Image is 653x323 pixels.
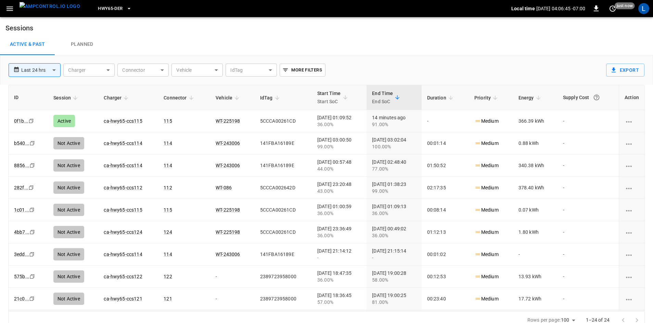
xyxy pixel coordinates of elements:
[317,247,361,261] div: [DATE] 21:14:12
[422,132,469,154] td: 00:01:14
[638,3,649,14] div: profile-icon
[625,229,639,235] div: charging session options
[474,94,500,102] span: Priority
[563,91,613,104] div: Supply Cost
[372,270,416,283] div: [DATE] 19:00:28
[474,229,499,236] p: Medium
[104,140,142,146] a: ca-hwy65-ccs114
[422,154,469,177] td: 01:50:52
[28,184,35,191] div: copy
[372,165,416,172] div: 77.00%
[518,94,543,102] span: Energy
[14,229,29,235] a: 4bb7...
[372,277,416,283] div: 58.00%
[104,207,142,213] a: ca-hwy65-ccs115
[260,94,282,102] span: IdTag
[513,288,558,310] td: 17.72 kWh
[14,118,28,124] a: 0f1b...
[625,295,639,302] div: charging session options
[53,270,84,283] div: Not Active
[104,185,142,190] a: ca-hwy65-ccs112
[317,225,361,239] div: [DATE] 23:36:49
[317,254,361,261] div: -
[558,288,619,310] td: -
[14,296,29,301] a: 21c0...
[422,243,469,266] td: 00:01:02
[513,177,558,199] td: 378.40 kWh
[372,181,416,194] div: [DATE] 01:38:23
[317,203,361,217] div: [DATE] 01:00:59
[164,94,195,102] span: Connector
[558,132,619,154] td: -
[29,273,36,280] div: copy
[104,296,142,301] a: ca-hwy65-ccs121
[513,110,558,132] td: 366.39 kWh
[104,94,130,102] span: Charger
[14,140,29,146] a: b540...
[216,185,232,190] a: WT-086
[14,274,29,279] a: 575b...
[625,206,639,213] div: charging session options
[216,163,240,168] a: WT-243006
[317,159,361,172] div: [DATE] 00:57:48
[29,295,36,302] div: copy
[317,270,361,283] div: [DATE] 18:47:35
[558,221,619,243] td: -
[104,118,142,124] a: ca-hwy65-ccs115
[317,277,361,283] div: 36.00%
[317,136,361,150] div: [DATE] 03:00:50
[55,33,110,55] a: Planned
[422,199,469,221] td: 00:08:14
[14,163,29,168] a: 8856...
[513,199,558,221] td: 0.07 kWh
[558,110,619,132] td: -
[210,288,255,310] td: -
[558,154,619,177] td: -
[625,251,639,258] div: charging session options
[474,251,499,258] p: Medium
[558,177,619,199] td: -
[280,64,325,77] button: More Filters
[372,203,416,217] div: [DATE] 01:09:13
[14,252,29,257] a: 3edd...
[216,207,240,213] a: WT-225198
[255,266,312,288] td: 2389723958000
[53,248,84,260] div: Not Active
[53,293,84,305] div: Not Active
[164,118,172,124] a: 115
[558,199,619,221] td: -
[619,85,644,110] th: Action
[317,165,361,172] div: 44.00%
[164,252,172,257] a: 114
[53,115,75,127] div: Active
[372,97,393,106] p: End SoC
[422,288,469,310] td: 00:23:40
[474,184,499,191] p: Medium
[317,143,361,150] div: 99.00%
[513,243,558,266] td: -
[372,232,416,239] div: 36.00%
[558,243,619,266] td: -
[590,91,603,104] button: The cost of your charging session based on your supply rates
[317,114,361,128] div: [DATE] 01:09:52
[372,225,416,239] div: [DATE] 00:49:02
[14,207,29,213] a: 1c01...
[53,204,84,216] div: Not Active
[216,140,240,146] a: WT-243006
[422,177,469,199] td: 02:17:35
[317,232,361,239] div: 36.00%
[372,292,416,306] div: [DATE] 19:00:25
[255,110,312,132] td: 5CCCA00261CD
[29,251,36,258] div: copy
[474,162,499,169] p: Medium
[104,252,142,257] a: ca-hwy65-ccs114
[317,181,361,194] div: [DATE] 23:20:48
[372,143,416,150] div: 100.00%
[53,94,80,102] span: Session
[164,185,172,190] a: 112
[317,89,341,106] div: Start Time
[9,85,48,110] th: ID
[29,228,36,236] div: copy
[372,136,416,150] div: [DATE] 03:02:04
[317,299,361,306] div: 57.00%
